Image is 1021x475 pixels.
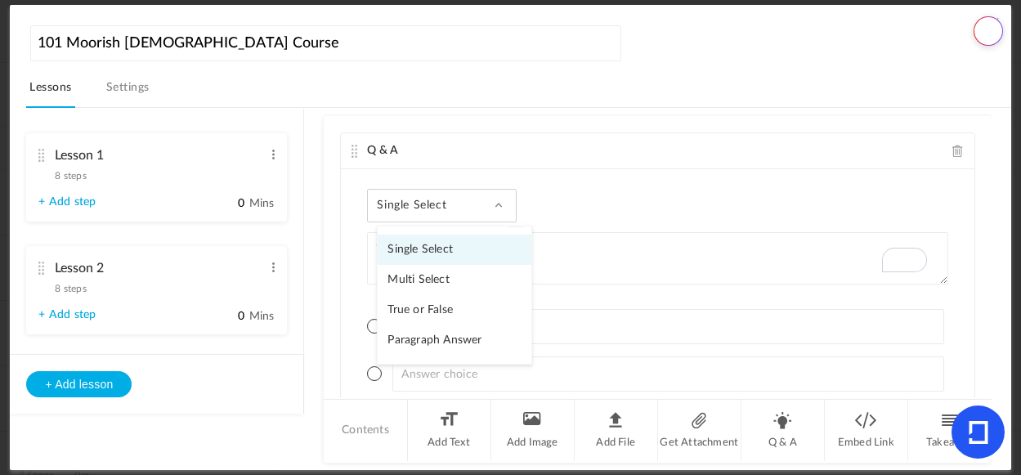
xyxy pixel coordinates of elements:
li: Takeaway [908,400,992,461]
li: Add Text [408,400,491,461]
span: 8 steps [55,171,86,181]
a: + Add step [38,308,96,322]
li: Contents [324,400,407,461]
span: Mins [249,311,275,322]
li: Q & A [741,400,825,461]
a: True or False [378,295,531,325]
input: Mins [204,196,245,212]
li: Add Image [491,400,575,461]
a: Paragraph Answer [378,325,531,356]
a: Single Select [378,235,531,265]
span: Mins [249,198,275,209]
span: Single Select [377,199,459,213]
a: Settings [103,77,153,108]
li: Embed Link [825,400,908,461]
button: + Add lesson [26,371,132,397]
textarea: To enrich screen reader interactions, please activate Accessibility in Grammarly extension settings [367,232,947,285]
a: Multi Select [378,265,531,295]
input: Answer choice [392,309,944,344]
a: Lessons [26,77,74,108]
input: Answer choice [392,356,944,392]
a: + Add step [38,195,96,209]
span: 8 steps [55,284,86,294]
span: Q & A [367,145,398,156]
li: Get Attachment [658,400,741,461]
input: Mins [204,309,245,325]
li: Add File [575,400,658,461]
